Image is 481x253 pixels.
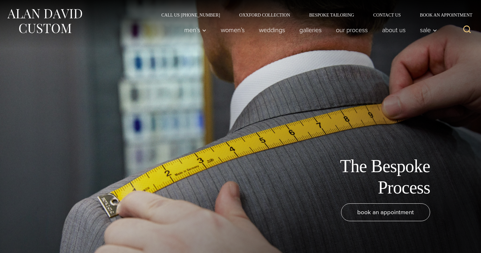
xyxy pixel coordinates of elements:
[230,13,300,17] a: Oxxford Collection
[329,24,375,36] a: Our Process
[214,24,252,36] a: Women’s
[252,24,292,36] a: weddings
[287,156,430,198] h1: The Bespoke Process
[364,13,410,17] a: Contact Us
[420,27,437,33] span: Sale
[184,27,206,33] span: Men’s
[177,24,441,36] nav: Primary Navigation
[300,13,364,17] a: Bespoke Tailoring
[341,203,430,221] a: book an appointment
[410,13,475,17] a: Book an Appointment
[459,22,475,38] button: View Search Form
[152,13,230,17] a: Call Us [PHONE_NUMBER]
[375,24,413,36] a: About Us
[292,24,329,36] a: Galleries
[6,7,83,35] img: Alan David Custom
[357,207,414,217] span: book an appointment
[152,13,475,17] nav: Secondary Navigation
